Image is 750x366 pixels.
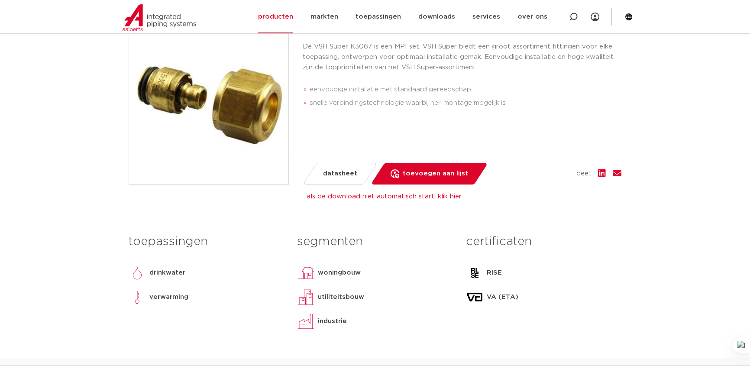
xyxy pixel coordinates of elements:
img: verwarming [129,288,146,306]
p: woningbouw [318,268,361,278]
p: industrie [318,316,347,327]
img: Product Image for VSH Super MPI set [129,25,288,184]
li: eenvoudige installatie met standaard gereedschap [310,83,621,97]
p: verwarming [149,292,188,302]
p: RISE [487,268,502,278]
p: utiliteitsbouw [318,292,364,302]
span: datasheet [323,167,357,181]
img: drinkwater [129,264,146,282]
h3: toepassingen [129,233,284,250]
img: VA (ETA) [466,288,483,306]
p: VA (ETA) [487,292,518,302]
img: utiliteitsbouw [297,288,314,306]
li: snelle verbindingstechnologie waarbij her-montage mogelijk is [310,96,621,110]
img: woningbouw [297,264,314,282]
a: datasheet [303,163,378,185]
h3: segmenten [297,233,453,250]
img: RISE [466,264,483,282]
p: drinkwater [149,268,185,278]
span: toevoegen aan lijst [403,167,468,181]
img: industrie [297,313,314,330]
p: De VSH Super K3067 is een MPI set. VSH Super biedt een groot assortiment fittingen voor elke toep... [303,42,621,73]
a: als de download niet automatisch start, klik hier [307,193,462,200]
h3: certificaten [466,233,621,250]
span: deel: [576,168,591,179]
